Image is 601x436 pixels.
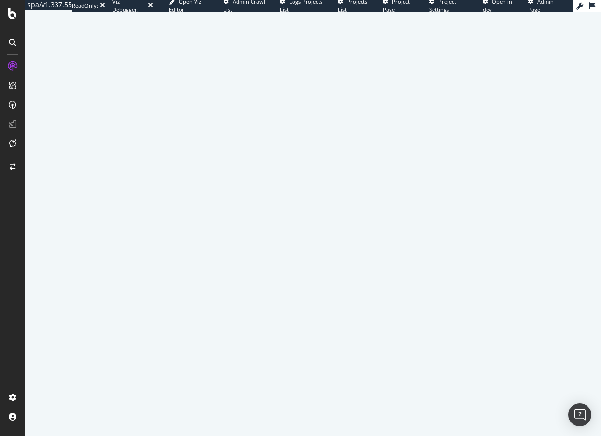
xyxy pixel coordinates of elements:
div: animation [279,199,348,233]
div: ReadOnly: [72,2,98,10]
div: Open Intercom Messenger [568,403,591,426]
